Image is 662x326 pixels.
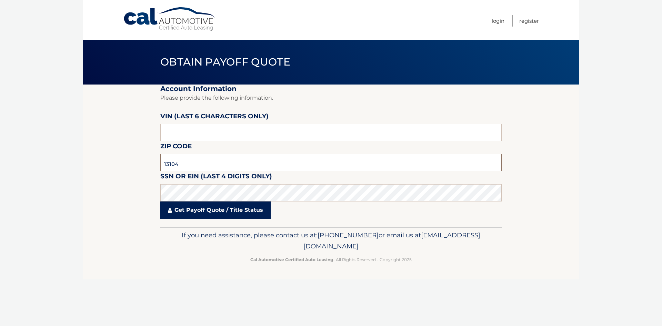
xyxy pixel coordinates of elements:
span: Obtain Payoff Quote [160,56,290,68]
p: - All Rights Reserved - Copyright 2025 [165,256,497,263]
a: Login [492,15,504,27]
p: Please provide the following information. [160,93,502,103]
label: SSN or EIN (last 4 digits only) [160,171,272,184]
strong: Cal Automotive Certified Auto Leasing [250,257,333,262]
p: If you need assistance, please contact us at: or email us at [165,230,497,252]
label: VIN (last 6 characters only) [160,111,269,124]
span: [PHONE_NUMBER] [318,231,379,239]
a: Get Payoff Quote / Title Status [160,201,271,219]
a: Register [519,15,539,27]
h2: Account Information [160,85,502,93]
label: Zip Code [160,141,192,154]
a: Cal Automotive [123,7,216,31]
